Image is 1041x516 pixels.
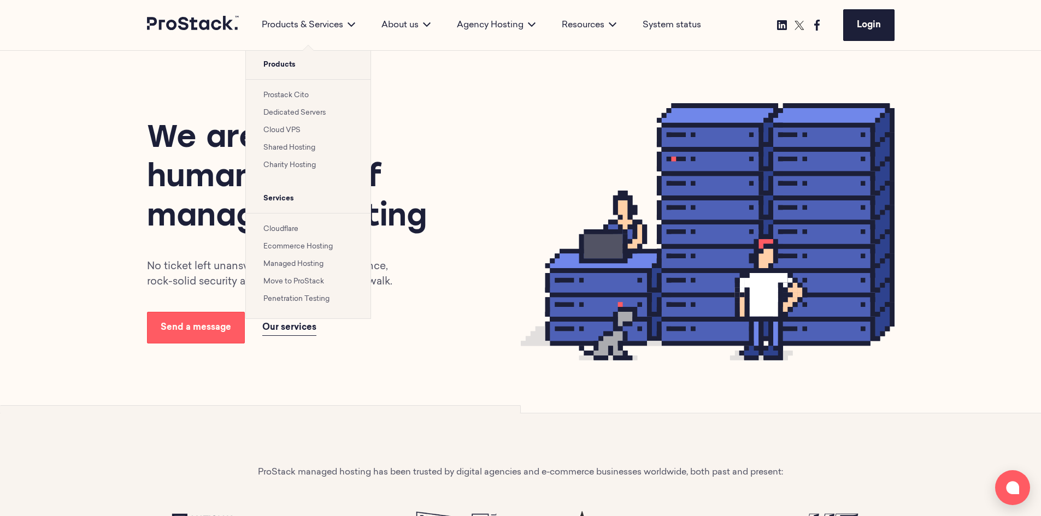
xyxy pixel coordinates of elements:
[263,109,326,116] a: Dedicated Servers
[263,278,324,285] a: Move to ProStack
[263,226,298,233] a: Cloudflare
[262,323,316,332] span: Our services
[263,295,330,303] a: Penetration Testing
[147,259,405,290] p: No ticket left unanswered. Superior performance, rock-solid security and a team that walks the walk.
[147,312,245,343] a: Send a message
[843,9,895,41] a: Login
[161,323,231,332] span: Send a message
[995,470,1030,505] button: Open chat window
[263,144,315,151] a: Shared Hosting
[444,19,549,32] div: Agency Hosting
[147,16,240,34] a: Prostack logo
[147,120,433,238] h1: We are the human face of managed hosting
[262,320,316,336] a: Our services
[249,19,368,32] div: Products & Services
[643,19,701,32] a: System status
[368,19,444,32] div: About us
[549,19,630,32] div: Resources
[263,243,333,250] a: Ecommerce Hosting
[258,466,783,479] p: ProStack managed hosting has been trusted by digital agencies and e-commerce businesses worldwide...
[246,185,370,213] span: Services
[263,127,301,134] a: Cloud VPS
[263,260,324,268] a: Managed Hosting
[246,51,370,79] span: Products
[263,162,316,169] a: Charity Hosting
[857,21,881,29] span: Login
[263,92,309,99] a: Prostack Cito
